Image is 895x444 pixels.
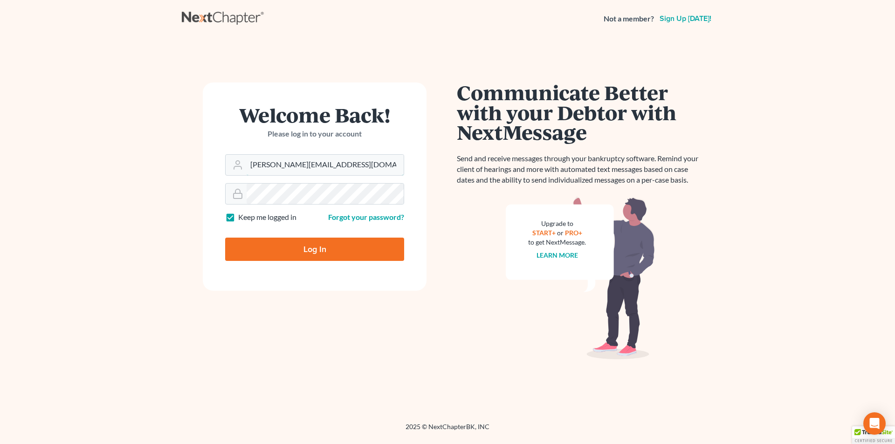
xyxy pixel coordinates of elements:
[565,229,582,237] a: PRO+
[457,82,704,142] h1: Communicate Better with your Debtor with NextMessage
[852,426,895,444] div: TrustedSite Certified
[457,153,704,185] p: Send and receive messages through your bankruptcy software. Remind your client of hearings and mo...
[182,422,713,439] div: 2025 © NextChapterBK, INC
[532,229,556,237] a: START+
[863,412,886,435] div: Open Intercom Messenger
[225,129,404,139] p: Please log in to your account
[537,251,578,259] a: Learn more
[225,238,404,261] input: Log In
[225,105,404,125] h1: Welcome Back!
[328,212,404,221] a: Forgot your password?
[604,14,654,24] strong: Not a member?
[528,219,586,228] div: Upgrade to
[658,15,713,22] a: Sign up [DATE]!
[247,155,404,175] input: Email Address
[238,212,296,223] label: Keep me logged in
[506,197,655,360] img: nextmessage_bg-59042aed3d76b12b5cd301f8e5b87938c9018125f34e5fa2b7a6b67550977c72.svg
[557,229,564,237] span: or
[528,238,586,247] div: to get NextMessage.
